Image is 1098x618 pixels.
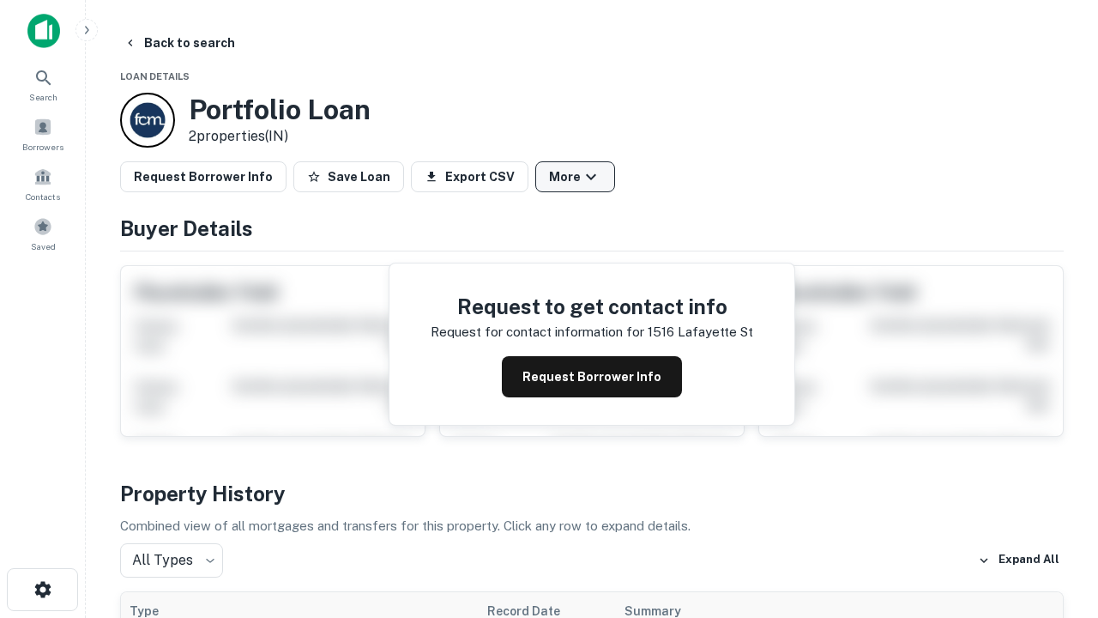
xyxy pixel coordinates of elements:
button: Request Borrower Info [120,161,287,192]
h4: Property History [120,478,1064,509]
a: Borrowers [5,111,81,157]
p: Request for contact information for [431,322,644,342]
h4: Request to get contact info [431,291,753,322]
button: Export CSV [411,161,528,192]
span: Borrowers [22,140,63,154]
span: Contacts [26,190,60,203]
div: All Types [120,543,223,578]
span: Search [29,90,57,104]
h3: Portfolio Loan [189,94,371,126]
a: Contacts [5,161,81,207]
button: Save Loan [293,161,404,192]
span: Loan Details [120,71,190,82]
span: Saved [31,239,56,253]
button: Back to search [117,27,242,58]
h4: Buyer Details [120,213,1064,244]
img: capitalize-icon.png [27,14,60,48]
a: Saved [5,210,81,257]
button: Request Borrower Info [502,356,682,397]
button: Expand All [974,548,1064,573]
p: 1516 lafayette st [648,322,753,342]
iframe: Chat Widget [1012,426,1098,508]
a: Search [5,61,81,107]
button: More [535,161,615,192]
p: Combined view of all mortgages and transfers for this property. Click any row to expand details. [120,516,1064,536]
p: 2 properties (IN) [189,126,371,147]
